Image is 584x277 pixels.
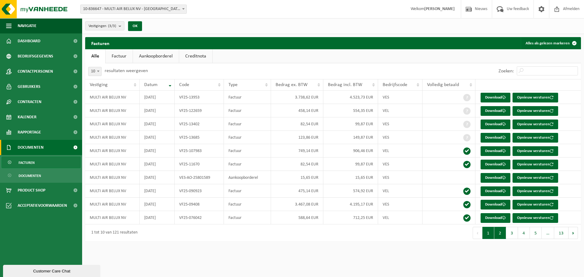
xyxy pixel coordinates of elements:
td: 574,92 EUR [323,184,378,198]
td: 4.195,17 EUR [323,198,378,211]
span: Facturen [19,157,35,168]
td: Factuur [224,104,271,117]
button: 3 [506,227,518,239]
td: VF25-11670 [175,158,224,171]
td: 15,65 EUR [271,171,323,184]
td: 149,87 EUR [323,131,378,144]
a: Download [481,146,510,156]
td: 475,14 EUR [271,184,323,198]
td: 588,64 EUR [271,211,323,224]
span: Documenten [18,140,43,155]
button: Opnieuw versturen [513,173,558,183]
button: Opnieuw versturen [513,200,558,209]
td: VES [378,91,422,104]
td: VES [378,171,422,184]
span: Code [179,82,189,87]
span: Acceptatievoorwaarden [18,198,67,213]
button: 5 [530,227,542,239]
td: MULTI AIR BELUX NV [85,104,140,117]
td: Factuur [224,131,271,144]
span: … [542,227,554,239]
span: Volledig betaald [427,82,459,87]
button: Opnieuw versturen [513,133,558,143]
span: 10 [88,67,102,76]
td: 458,14 EUR [271,104,323,117]
td: VF25-076042 [175,211,224,224]
td: Factuur [224,211,271,224]
a: Download [481,213,510,223]
td: MULTI AIR BELUX NV [85,184,140,198]
td: VES [378,117,422,131]
td: [DATE] [140,104,175,117]
td: MULTI AIR BELUX NV [85,91,140,104]
td: 4.523,73 EUR [323,91,378,104]
td: VEL [378,184,422,198]
td: Factuur [224,198,271,211]
button: Opnieuw versturen [513,146,558,156]
td: VF25-13953 [175,91,224,104]
span: Kalender [18,109,36,125]
td: [DATE] [140,158,175,171]
span: Bedrag ex. BTW [276,82,308,87]
td: Factuur [224,144,271,158]
td: 3.738,62 EUR [271,91,323,104]
td: MULTI AIR BELUX NV [85,211,140,224]
td: 906,46 EUR [323,144,378,158]
td: MULTI AIR BELUX NV [85,198,140,211]
td: Factuur [224,117,271,131]
td: 82,54 EUR [271,117,323,131]
div: 1 tot 10 van 121 resultaten [88,227,137,238]
td: MULTI AIR BELUX NV [85,117,140,131]
td: VF25-13685 [175,131,224,144]
td: 554,35 EUR [323,104,378,117]
button: Alles als gelezen markeren [521,37,580,49]
td: VF25-122659 [175,104,224,117]
td: VES [378,131,422,144]
td: MULTI AIR BELUX NV [85,158,140,171]
a: Download [481,133,510,143]
span: Vestiging [90,82,108,87]
a: Download [481,93,510,102]
a: Download [481,200,510,209]
span: Datum [144,82,158,87]
button: Opnieuw versturen [513,186,558,196]
button: Opnieuw versturen [513,93,558,102]
td: VEL [378,104,422,117]
td: VF25-090923 [175,184,224,198]
a: Download [481,186,510,196]
a: Documenten [2,170,81,181]
td: 82,54 EUR [271,158,323,171]
td: VF25-107983 [175,144,224,158]
td: VF25-13402 [175,117,224,131]
td: MULTI AIR BELUX NV [85,131,140,144]
a: Factuur [106,49,133,63]
td: 749,14 EUR [271,144,323,158]
span: Type [228,82,238,87]
span: 10-836647 - MULTI AIR BELUX NV - NAZARETH [81,5,186,13]
span: Documenten [19,170,41,182]
strong: [PERSON_NAME] [424,7,455,11]
span: 10-836647 - MULTI AIR BELUX NV - NAZARETH [80,5,187,14]
span: Contactpersonen [18,64,53,79]
td: Aankoopborderel [224,171,271,184]
td: 99,87 EUR [323,158,378,171]
a: Creditnota [179,49,212,63]
td: VES [378,198,422,211]
button: Next [568,227,578,239]
td: [DATE] [140,144,175,158]
td: VES [378,158,422,171]
label: Zoeken: [499,69,514,74]
a: Download [481,173,510,183]
td: [DATE] [140,198,175,211]
span: Contracten [18,94,41,109]
span: Gebruikers [18,79,40,94]
td: MULTI AIR BELUX NV [85,171,140,184]
button: Previous [473,227,482,239]
label: resultaten weergeven [105,68,148,73]
button: Vestigingen(3/3) [85,21,124,30]
td: VES-AO-25801589 [175,171,224,184]
button: 13 [554,227,568,239]
td: MULTI AIR BELUX NV [85,144,140,158]
span: Rapportage [18,125,41,140]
